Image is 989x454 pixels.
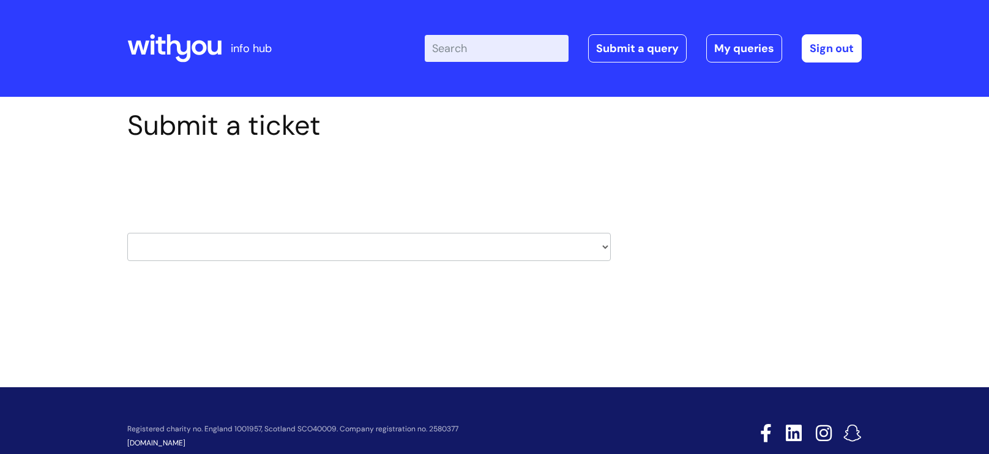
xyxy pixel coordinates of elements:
[127,438,185,448] a: [DOMAIN_NAME]
[127,425,673,433] p: Registered charity no. England 1001957, Scotland SCO40009. Company registration no. 2580377
[588,34,687,62] a: Submit a query
[127,170,611,193] h2: Select issue type
[127,109,611,142] h1: Submit a ticket
[706,34,782,62] a: My queries
[425,35,569,62] input: Search
[425,34,862,62] div: | -
[802,34,862,62] a: Sign out
[231,39,272,58] p: info hub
